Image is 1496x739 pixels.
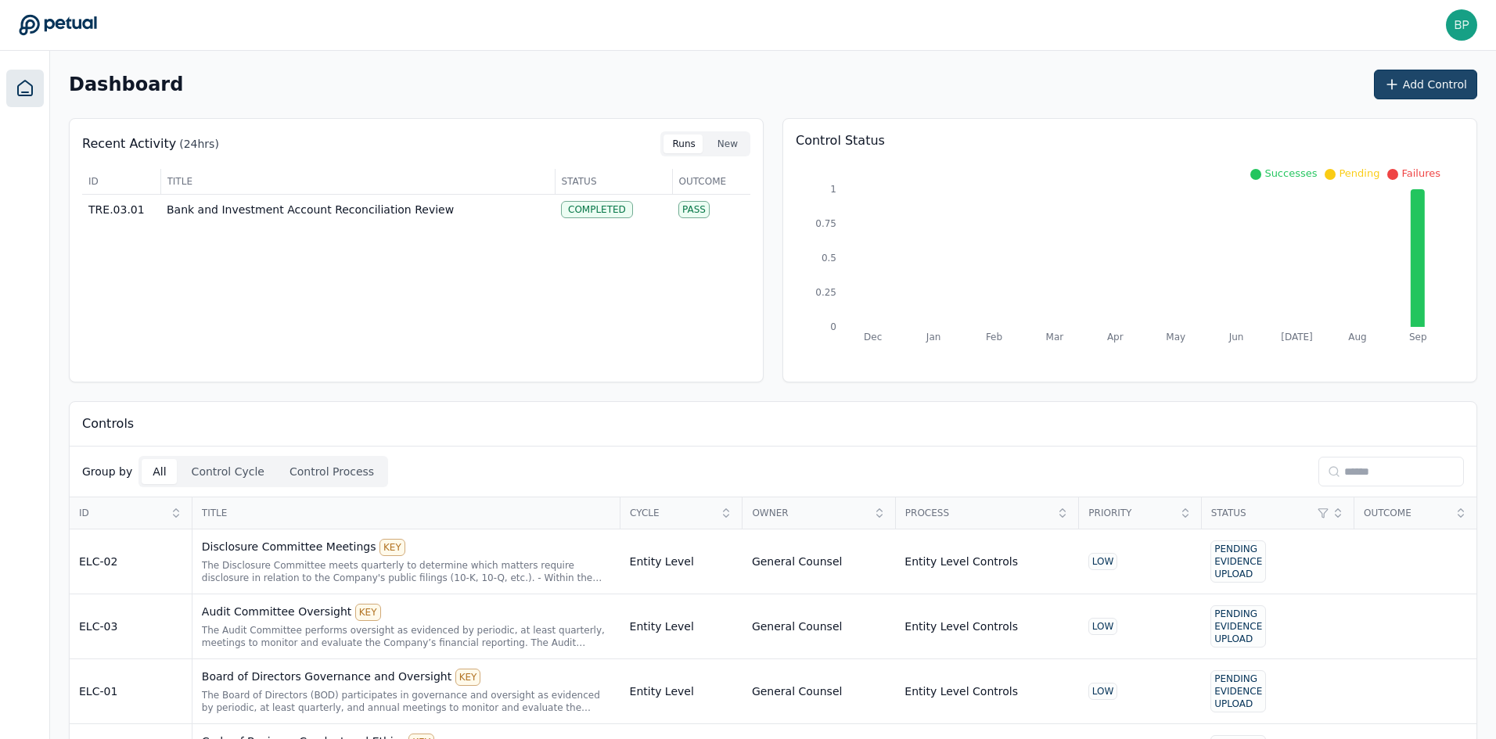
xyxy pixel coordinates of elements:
[752,554,843,569] div: General Counsel
[1409,332,1427,343] tspan: Sep
[815,218,836,229] tspan: 0.75
[82,135,176,153] p: Recent Activity
[1228,332,1244,343] tspan: Jun
[815,287,836,298] tspan: 0.25
[1401,167,1440,179] span: Failures
[202,604,611,621] div: Audit Committee Oversight
[708,135,747,153] button: New
[79,507,165,519] span: ID
[1210,670,1266,712] div: Pending Evidence Upload
[1210,605,1266,648] div: Pending Evidence Upload
[904,554,1018,569] div: Entity Level Controls
[79,619,182,634] div: ELC-03
[1364,507,1450,519] span: Outcome
[1446,9,1477,41] img: bphillis@eose.com
[904,619,1018,634] div: Entity Level Controls
[202,539,611,556] div: Disclosure Committee Meetings
[904,683,1018,699] div: Entity Level Controls
[379,539,405,556] div: KEY
[455,669,481,686] div: KEY
[561,201,633,218] div: Completed
[630,507,715,519] span: Cycle
[679,175,745,188] span: Outcome
[202,669,611,686] div: Board of Directors Governance and Oversight
[1088,507,1174,519] span: Priority
[678,201,710,218] div: Pass
[864,332,882,343] tspan: Dec
[822,253,836,264] tspan: 0.5
[202,507,610,519] span: Title
[202,559,611,584] div: The Disclosure Committee meets quarterly to determine which matters require disclosure in relatio...
[830,321,836,332] tspan: 0
[986,332,1002,343] tspan: Feb
[79,683,182,699] div: ELC-01
[82,464,132,479] p: Group by
[142,459,177,484] button: All
[926,332,941,343] tspan: Jan
[1281,332,1313,343] tspan: [DATE]
[1211,507,1313,519] span: Status
[82,414,134,433] p: Controls
[752,683,843,699] div: General Counsel
[905,507,1052,519] span: Process
[1339,167,1379,179] span: Pending
[355,604,381,621] div: KEY
[202,624,611,649] div: The Audit Committee performs oversight as evidenced by periodic, at least quarterly, meetings to ...
[1264,167,1317,179] span: Successes
[167,175,548,188] span: Title
[1088,683,1118,700] div: LOW
[830,184,836,195] tspan: 1
[1210,540,1266,583] div: Pending Evidence Upload
[202,689,611,714] div: The Board of Directors (BOD) participates in governance and oversight as evidenced by periodic, a...
[796,131,1464,150] p: Control Status
[279,459,385,484] button: Control Process
[752,619,843,634] div: General Counsel
[1107,332,1124,343] tspan: Apr
[179,136,219,152] p: (24hrs)
[6,70,44,107] a: Dashboard
[663,135,705,153] button: Runs
[562,175,666,188] span: Status
[752,507,868,519] span: Owner
[1166,332,1185,343] tspan: May
[1088,618,1118,635] div: LOW
[1374,70,1477,99] button: Add Control
[19,14,97,36] a: Go to Dashboard
[160,195,555,225] td: Bank and Investment Account Reconciliation Review
[620,594,743,659] td: Entity Level
[181,459,275,484] button: Control Cycle
[1046,332,1064,343] tspan: Mar
[88,175,154,188] span: ID
[620,659,743,724] td: Entity Level
[1088,553,1118,570] div: LOW
[79,554,182,569] div: ELC-02
[88,203,145,216] span: TRE.03.01
[620,529,743,594] td: Entity Level
[69,74,183,95] h2: Dashboard
[1348,332,1366,343] tspan: Aug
